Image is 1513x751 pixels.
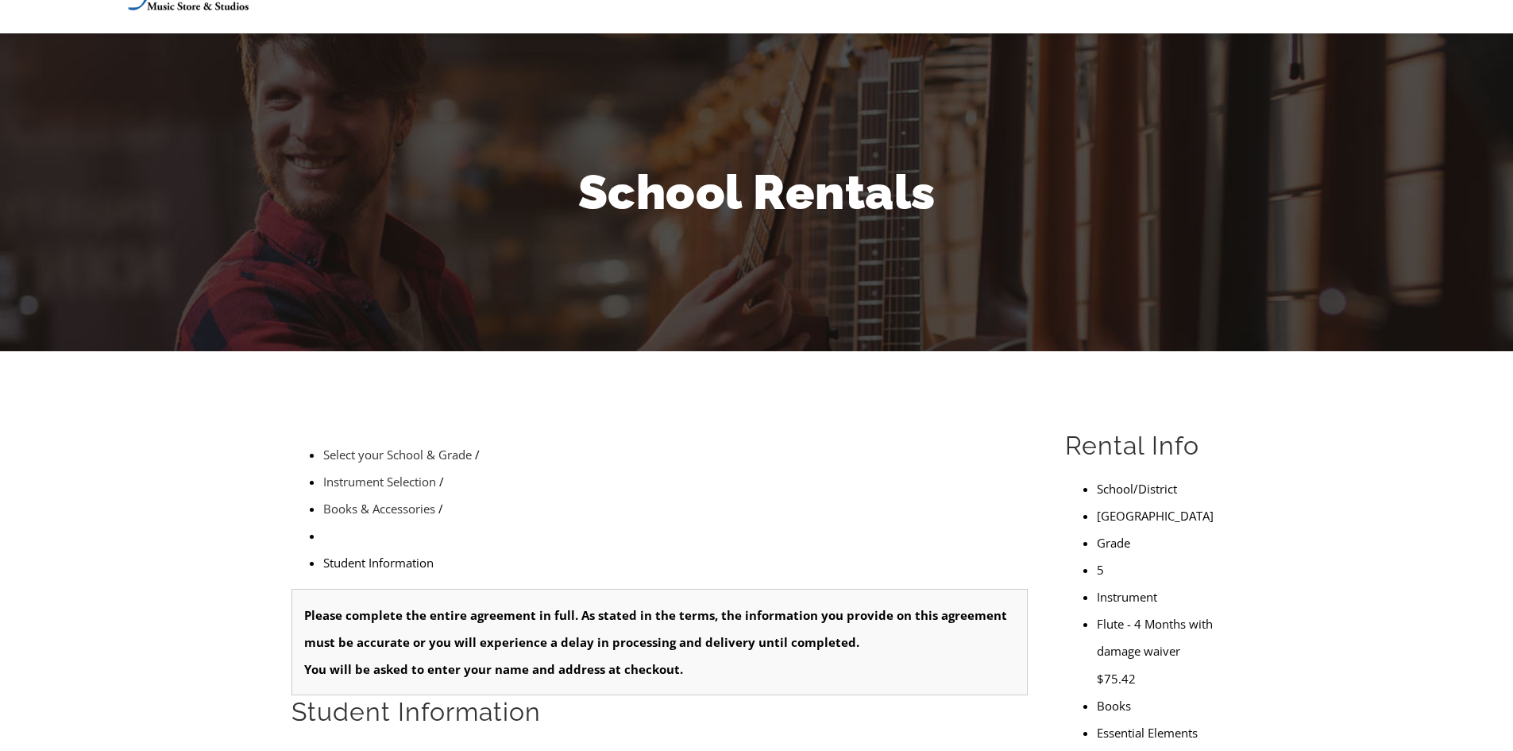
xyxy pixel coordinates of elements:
[1097,502,1222,529] li: [GEOGRAPHIC_DATA]
[1097,583,1222,610] li: Instrument
[184,9,243,21] span: Attachments
[1097,692,1222,719] li: Books
[323,474,436,490] a: Instrument Selection
[475,447,480,463] span: /
[1097,610,1222,691] li: Flute - 4 Months with damage waiver $75.42
[291,589,1028,695] div: Please complete the entire agreement in full. As stated in the terms, the information you provide...
[323,501,435,517] a: Books & Accessories
[438,501,443,517] span: /
[323,447,472,463] a: Select your School & Grade
[77,6,175,23] button: Document Outline
[1097,556,1222,583] li: 5
[1097,529,1222,556] li: Grade
[439,474,444,490] span: /
[1097,475,1222,502] li: School/District
[6,153,730,282] a: Page 2
[323,549,1028,576] li: Student Information
[83,9,168,21] span: Document Outline
[13,9,68,21] span: Thumbnails
[6,6,74,23] button: Thumbnails
[178,6,249,23] button: Attachments
[1065,429,1222,463] h2: Rental Info
[291,695,1028,729] h2: Student Information
[6,23,730,153] a: Page 1
[292,159,1222,226] h1: School Rentals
